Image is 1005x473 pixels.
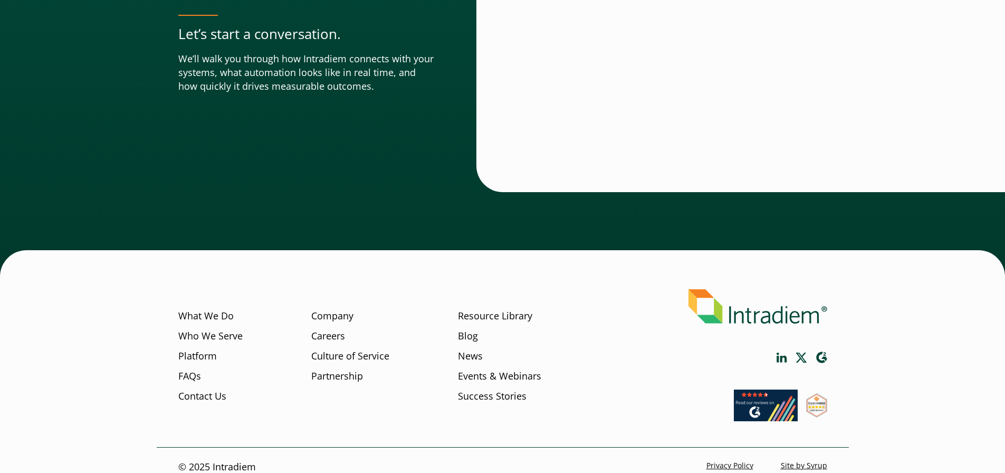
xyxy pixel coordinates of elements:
[796,353,807,363] a: Link opens in a new window
[178,349,217,363] a: Platform
[781,461,827,471] a: Site by Syrup
[178,24,434,44] p: Let’s start a conversation.
[311,329,345,343] a: Careers
[458,349,483,363] a: News
[458,370,541,383] a: Events & Webinars
[806,408,827,420] a: Link opens in a new window
[706,461,753,471] a: Privacy Policy
[178,309,234,323] a: What We Do
[311,309,353,323] a: Company
[458,309,532,323] a: Resource Library
[816,352,827,364] a: Link opens in a new window
[178,52,434,93] p: We’ll walk you through how Intradiem connects with your systems, what automation looks like in re...
[688,289,827,324] img: Intradiem
[806,393,827,418] img: SourceForge User Reviews
[311,349,389,363] a: Culture of Service
[178,370,201,383] a: FAQs
[178,390,226,403] a: Contact Us
[777,353,787,363] a: Link opens in a new window
[734,411,798,424] a: Link opens in a new window
[734,390,798,421] img: Read our reviews on G2
[311,370,363,383] a: Partnership
[178,329,243,343] a: Who We Serve
[458,329,478,343] a: Blog
[458,390,527,403] a: Success Stories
